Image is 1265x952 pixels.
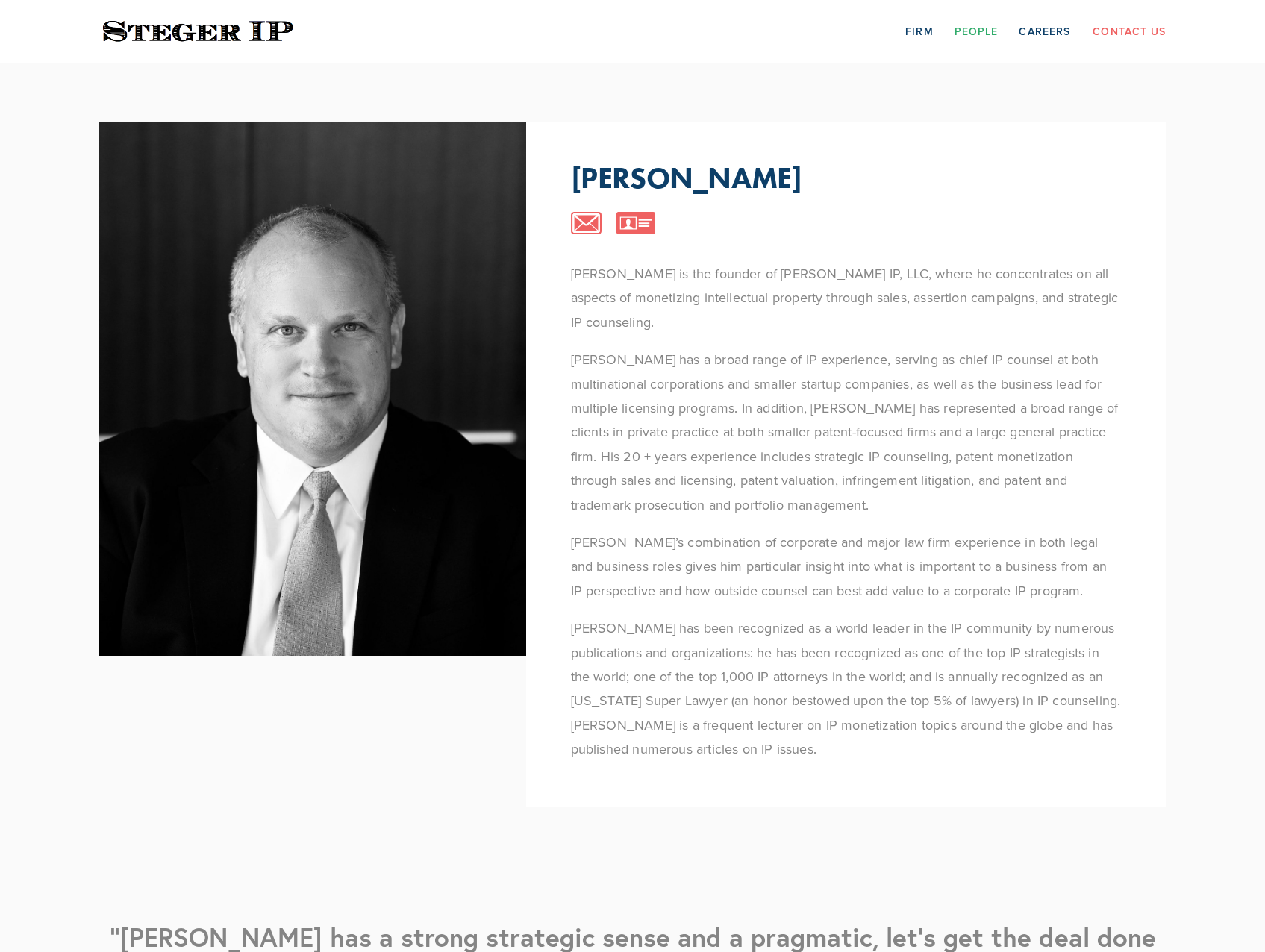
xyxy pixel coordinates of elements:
img: Steger IP | Trust. Experience. Results. [99,17,297,46]
img: vcard-icon [616,212,655,234]
a: Firm [905,19,933,43]
p: [PERSON_NAME] is the founder of [PERSON_NAME] IP, LLC, where he concentrates on all aspects of mo... [571,262,1122,334]
p: [PERSON_NAME] has been recognized as a world leader in the IP community by numerous publications ... [571,616,1122,761]
img: email-icon [571,212,602,234]
a: People [955,19,999,43]
p: [PERSON_NAME] has a broad range of IP experience, serving as chief IP counsel at both multination... [571,348,1122,517]
p: [PERSON_NAME] [571,160,802,195]
p: [PERSON_NAME]’s combination of corporate and major law firm experience in both legal and business... [571,530,1122,603]
a: Careers [1019,19,1070,43]
a: Contact Us [1093,19,1166,43]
